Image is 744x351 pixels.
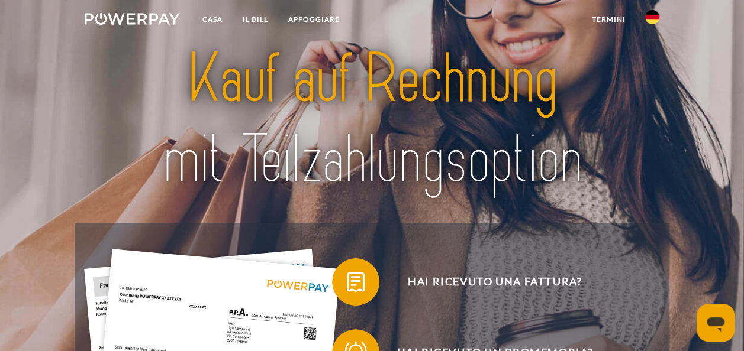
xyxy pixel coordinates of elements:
[233,9,278,30] a: IL BILL
[85,13,180,25] img: logo-powerpay-white.svg
[112,35,631,204] img: title-powerpay_de.svg
[645,10,659,24] img: En
[332,258,640,305] button: Hai ricevuto una fattura?
[350,258,640,305] span: Hai ricevuto una fattura?
[697,304,735,342] iframe: Schaltfläche zum Öffnen des Messaging-Fensters
[278,9,350,30] a: APPOGGIARE
[581,9,635,30] a: Termini
[341,267,371,297] img: qb_bill.svg
[192,9,233,30] a: Casa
